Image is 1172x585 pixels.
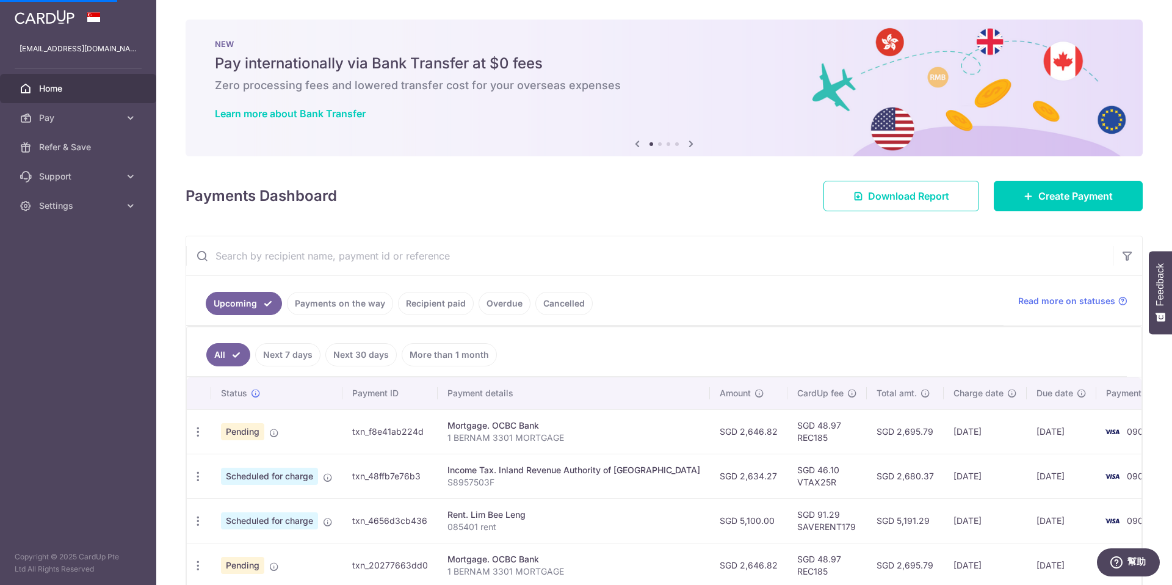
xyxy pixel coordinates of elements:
[447,565,700,578] p: 1 BERNAM 3301 MORTGAGE
[39,141,120,153] span: Refer & Save
[710,498,787,543] td: SGD 5,100.00
[867,454,944,498] td: SGD 2,680.37
[20,43,137,55] p: [EMAIL_ADDRESS][DOMAIN_NAME]
[994,181,1143,211] a: Create Payment
[1100,514,1124,528] img: Bank Card
[1149,251,1172,334] button: Feedback - Show survey
[710,409,787,454] td: SGD 2,646.82
[867,498,944,543] td: SGD 5,191.29
[944,454,1027,498] td: [DATE]
[479,292,530,315] a: Overdue
[39,200,120,212] span: Settings
[787,454,867,498] td: SGD 46.10 VTAX25R
[215,39,1113,49] p: NEW
[535,292,593,315] a: Cancelled
[823,181,979,211] a: Download Report
[342,454,438,498] td: txn_48ffb7e76b3
[186,20,1143,156] img: Bank transfer banner
[868,189,949,203] span: Download Report
[255,343,320,366] a: Next 7 days
[797,387,844,399] span: CardUp fee
[447,476,700,489] p: S8957503F
[221,512,318,529] span: Scheduled for charge
[186,236,1113,275] input: Search by recipient name, payment id or reference
[447,464,700,476] div: Income Tax. Inland Revenue Authority of [GEOGRAPHIC_DATA]
[342,409,438,454] td: txn_f8e41ab224d
[206,292,282,315] a: Upcoming
[1018,295,1115,307] span: Read more on statuses
[342,498,438,543] td: txn_4656d3cb436
[953,387,1004,399] span: Charge date
[215,78,1113,93] h6: Zero processing fees and lowered transfer cost for your overseas expenses
[402,343,497,366] a: More than 1 month
[215,54,1113,73] h5: Pay internationally via Bank Transfer at $0 fees
[1155,263,1166,306] span: Feedback
[447,509,700,521] div: Rent. Lim Bee Leng
[1027,454,1096,498] td: [DATE]
[206,343,250,366] a: All
[1127,426,1149,437] span: 0909
[1096,548,1160,579] iframe: 開啟您可用於找到更多資訊的 Widget
[1036,387,1073,399] span: Due date
[325,343,397,366] a: Next 30 days
[221,387,247,399] span: Status
[342,377,438,409] th: Payment ID
[15,10,74,24] img: CardUp
[944,498,1027,543] td: [DATE]
[447,420,700,432] div: Mortgage. OCBC Bank
[447,553,700,565] div: Mortgage. OCBC Bank
[39,112,120,124] span: Pay
[39,170,120,183] span: Support
[1127,515,1149,526] span: 0909
[1018,295,1127,307] a: Read more on statuses
[944,409,1027,454] td: [DATE]
[447,521,700,533] p: 085401 rent
[186,185,337,207] h4: Payments Dashboard
[221,468,318,485] span: Scheduled for charge
[787,498,867,543] td: SGD 91.29 SAVERENT179
[1127,471,1149,481] span: 0909
[215,107,366,120] a: Learn more about Bank Transfer
[787,409,867,454] td: SGD 48.97 REC185
[710,454,787,498] td: SGD 2,634.27
[1100,469,1124,484] img: Bank Card
[447,432,700,444] p: 1 BERNAM 3301 MORTGAGE
[867,409,944,454] td: SGD 2,695.79
[221,423,264,440] span: Pending
[438,377,710,409] th: Payment details
[1027,498,1096,543] td: [DATE]
[287,292,393,315] a: Payments on the way
[398,292,474,315] a: Recipient paid
[720,387,751,399] span: Amount
[877,387,917,399] span: Total amt.
[1100,424,1124,439] img: Bank Card
[39,82,120,95] span: Home
[1038,189,1113,203] span: Create Payment
[221,557,264,574] span: Pending
[1027,409,1096,454] td: [DATE]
